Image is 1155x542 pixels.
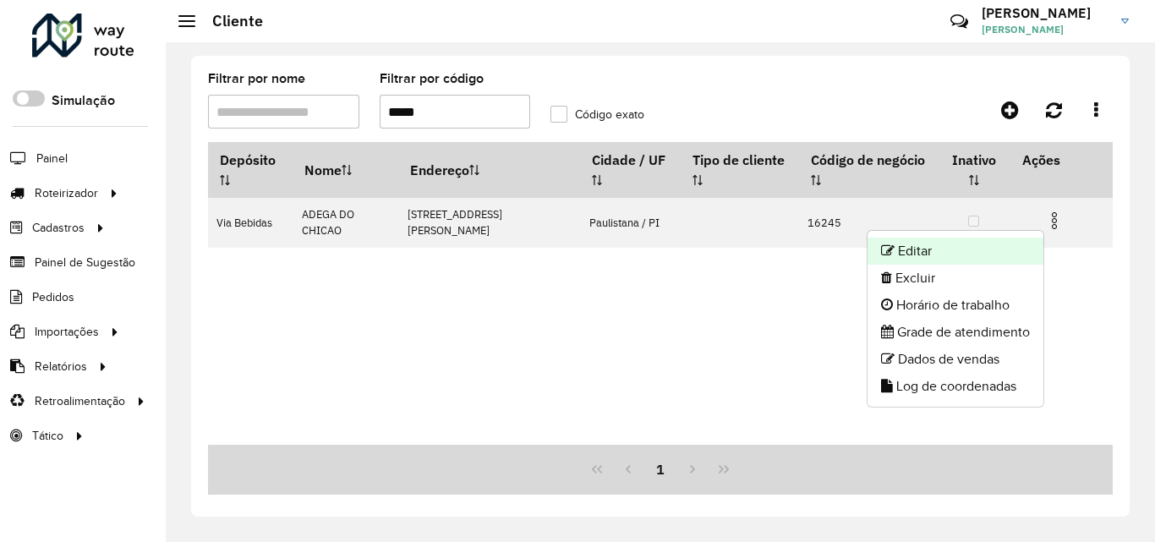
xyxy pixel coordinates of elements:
[195,12,263,30] h2: Cliente
[644,453,676,485] button: 1
[681,142,799,198] th: Tipo de cliente
[35,358,87,375] span: Relatórios
[1010,142,1112,178] th: Ações
[868,292,1043,319] li: Horário de trabalho
[208,142,293,198] th: Depósito
[982,5,1108,21] h3: [PERSON_NAME]
[941,3,977,40] a: Contato Rápido
[868,238,1043,265] li: Editar
[293,142,399,198] th: Nome
[580,142,681,198] th: Cidade / UF
[799,142,937,198] th: Código de negócio
[399,142,580,198] th: Endereço
[35,392,125,410] span: Retroalimentação
[208,68,305,89] label: Filtrar por nome
[399,198,580,248] td: [STREET_ADDRESS][PERSON_NAME]
[35,184,98,202] span: Roteirizador
[52,90,115,111] label: Simulação
[937,142,1010,198] th: Inativo
[868,346,1043,373] li: Dados de vendas
[35,323,99,341] span: Importações
[982,22,1108,37] span: [PERSON_NAME]
[293,198,399,248] td: ADEGA DO CHICAO
[208,198,293,248] td: Via Bebidas
[550,106,644,123] label: Código exato
[32,427,63,445] span: Tático
[380,68,484,89] label: Filtrar por código
[868,373,1043,400] li: Log de coordenadas
[580,198,681,248] td: Paulistana / PI
[35,254,135,271] span: Painel de Sugestão
[868,265,1043,292] li: Excluir
[32,288,74,306] span: Pedidos
[32,219,85,237] span: Cadastros
[36,150,68,167] span: Painel
[799,198,937,248] td: 16245
[868,319,1043,346] li: Grade de atendimento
